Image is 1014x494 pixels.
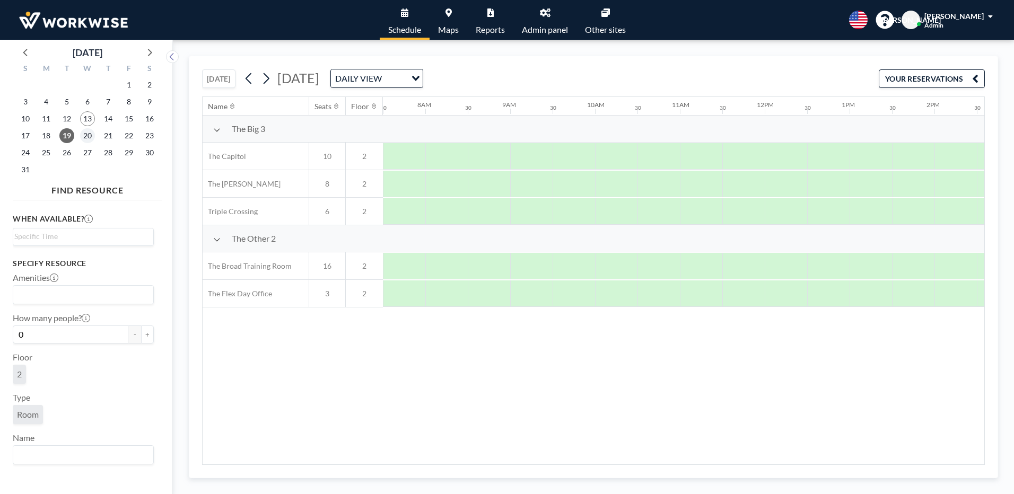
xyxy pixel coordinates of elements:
[73,45,102,60] div: [DATE]
[314,102,331,111] div: Seats
[346,207,383,216] span: 2
[121,77,136,92] span: Friday, August 1, 2025
[15,63,36,76] div: S
[879,69,985,88] button: YOUR RESERVATIONS
[388,25,421,34] span: Schedule
[13,259,154,268] h3: Specify resource
[141,325,154,343] button: +
[380,104,387,111] div: 30
[309,152,345,161] span: 10
[18,128,33,143] span: Sunday, August 17, 2025
[118,63,139,76] div: F
[139,63,160,76] div: S
[142,145,157,160] span: Saturday, August 30, 2025
[142,94,157,109] span: Saturday, August 9, 2025
[59,128,74,143] span: Tuesday, August 19, 2025
[13,392,30,403] label: Type
[550,104,556,111] div: 30
[672,101,689,109] div: 11AM
[203,152,246,161] span: The Capitol
[98,63,118,76] div: T
[142,111,157,126] span: Saturday, August 16, 2025
[203,289,272,298] span: The Flex Day Office
[121,128,136,143] span: Friday, August 22, 2025
[13,446,153,464] div: Search for option
[924,12,984,21] span: [PERSON_NAME]
[924,21,943,29] span: Admin
[14,288,147,302] input: Search for option
[926,101,940,109] div: 2PM
[346,261,383,271] span: 2
[18,94,33,109] span: Sunday, August 3, 2025
[101,94,116,109] span: Thursday, August 7, 2025
[585,25,626,34] span: Other sites
[587,101,605,109] div: 10AM
[101,128,116,143] span: Thursday, August 21, 2025
[13,272,58,283] label: Amenities
[14,448,147,462] input: Search for option
[757,101,774,109] div: 12PM
[57,63,77,76] div: T
[889,104,896,111] div: 30
[417,101,431,109] div: 8AM
[202,69,235,88] button: [DATE]
[14,231,147,242] input: Search for option
[17,409,39,420] span: Room
[465,104,471,111] div: 30
[346,179,383,189] span: 2
[39,128,54,143] span: Monday, August 18, 2025
[13,352,32,363] label: Floor
[59,111,74,126] span: Tuesday, August 12, 2025
[13,286,153,304] div: Search for option
[331,69,423,87] div: Search for option
[39,111,54,126] span: Monday, August 11, 2025
[142,128,157,143] span: Saturday, August 23, 2025
[346,289,383,298] span: 2
[309,261,345,271] span: 16
[476,25,505,34] span: Reports
[385,72,405,85] input: Search for option
[13,181,162,196] h4: FIND RESOURCE
[18,162,33,177] span: Sunday, August 31, 2025
[121,111,136,126] span: Friday, August 15, 2025
[805,104,811,111] div: 30
[351,102,369,111] div: Floor
[59,145,74,160] span: Tuesday, August 26, 2025
[80,94,95,109] span: Wednesday, August 6, 2025
[13,228,153,244] div: Search for option
[208,102,228,111] div: Name
[121,145,136,160] span: Friday, August 29, 2025
[438,25,459,34] span: Maps
[522,25,568,34] span: Admin panel
[59,94,74,109] span: Tuesday, August 5, 2025
[80,145,95,160] span: Wednesday, August 27, 2025
[232,233,276,244] span: The Other 2
[77,63,98,76] div: W
[635,104,641,111] div: 30
[13,313,90,323] label: How many people?
[13,433,34,443] label: Name
[842,101,855,109] div: 1PM
[309,179,345,189] span: 8
[39,94,54,109] span: Monday, August 4, 2025
[101,145,116,160] span: Thursday, August 28, 2025
[203,179,281,189] span: The [PERSON_NAME]
[309,289,345,298] span: 3
[128,325,141,343] button: -
[203,207,258,216] span: Triple Crossing
[974,104,981,111] div: 30
[18,145,33,160] span: Sunday, August 24, 2025
[80,111,95,126] span: Wednesday, August 13, 2025
[333,72,384,85] span: DAILY VIEW
[142,77,157,92] span: Saturday, August 2, 2025
[17,10,130,31] img: organization-logo
[18,111,33,126] span: Sunday, August 10, 2025
[277,70,319,86] span: [DATE]
[17,369,22,380] span: 2
[881,15,941,25] span: [PERSON_NAME]
[39,145,54,160] span: Monday, August 25, 2025
[203,261,292,271] span: The Broad Training Room
[101,111,116,126] span: Thursday, August 14, 2025
[502,101,516,109] div: 9AM
[36,63,57,76] div: M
